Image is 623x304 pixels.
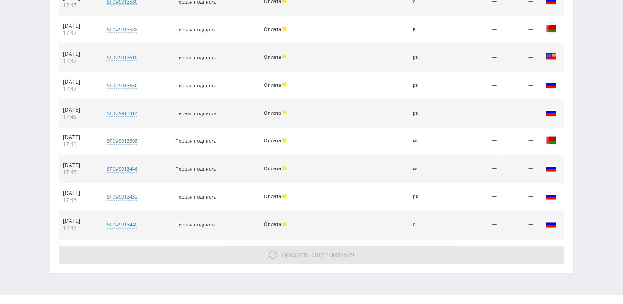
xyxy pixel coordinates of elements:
[63,225,94,232] div: 17:46
[413,82,445,88] div: рк
[501,156,537,183] td: —
[449,72,501,100] td: —
[175,222,216,228] span: Первая подписка
[63,58,94,65] div: 17:47
[413,222,445,228] div: о
[501,72,537,100] td: —
[264,109,281,116] span: Оплата
[175,194,216,200] span: Первая подписка
[107,26,137,33] div: std#9913588
[264,82,281,88] span: Оплата
[107,194,137,201] div: std#9913432
[63,197,94,204] div: 17:46
[449,44,501,72] td: —
[63,30,94,37] div: 17:47
[282,82,287,87] span: Холд
[264,26,281,32] span: Оплата
[175,166,216,172] span: Первая подписка
[175,110,216,117] span: Первая подписка
[63,190,94,197] div: [DATE]
[282,194,287,199] span: Холд
[546,219,556,230] img: rus.png
[282,166,287,171] span: Холд
[413,194,445,200] div: рк
[546,79,556,90] img: rus.png
[546,23,556,34] img: blr.png
[63,218,94,225] div: [DATE]
[63,134,94,141] div: [DATE]
[63,141,94,148] div: 17:46
[413,55,445,60] div: рк
[264,193,281,200] span: Оплата
[107,110,137,117] div: std#9913414
[63,113,94,121] div: 17:46
[107,166,137,173] div: std#9913446
[107,54,137,61] div: std#9913610
[413,166,445,172] div: мс
[449,211,501,239] td: —
[264,54,281,60] span: Оплата
[63,23,94,30] div: [DATE]
[59,246,564,264] button: Показать ещё 10из6539
[107,222,137,229] div: std#9913440
[264,165,281,172] span: Оплата
[175,138,216,144] span: Первая подписка
[282,251,324,259] span: Показать ещё
[107,82,137,89] div: std#9913660
[340,251,354,259] span: 6539
[413,110,445,116] div: рк
[63,169,94,176] div: 17:46
[63,2,94,9] div: 17:47
[501,16,537,44] td: —
[501,183,537,211] td: —
[546,191,556,202] img: rus.png
[175,54,216,61] span: Первая подписка
[264,137,281,144] span: Оплата
[546,51,556,62] img: usa.png
[282,27,287,31] span: Холд
[175,26,216,33] span: Первая подписка
[449,183,501,211] td: —
[282,55,287,59] span: Холд
[63,51,94,58] div: [DATE]
[63,78,94,86] div: [DATE]
[501,128,537,156] td: —
[282,110,287,115] span: Холд
[282,251,354,259] span: из
[449,156,501,183] td: —
[282,138,287,143] span: Холд
[63,106,94,113] div: [DATE]
[63,86,94,93] div: 17:47
[546,135,556,146] img: blr.png
[413,27,445,32] div: в
[449,16,501,44] td: —
[175,82,216,89] span: Первая подписка
[501,44,537,72] td: —
[501,100,537,128] td: —
[449,128,501,156] td: —
[546,163,556,174] img: rus.png
[107,138,137,145] div: std#9913508
[264,221,281,228] span: Оплата
[546,107,556,118] img: rus.png
[413,138,445,144] div: мс
[282,222,287,226] span: Холд
[326,251,333,259] span: 10
[63,162,94,169] div: [DATE]
[449,100,501,128] td: —
[501,211,537,239] td: —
